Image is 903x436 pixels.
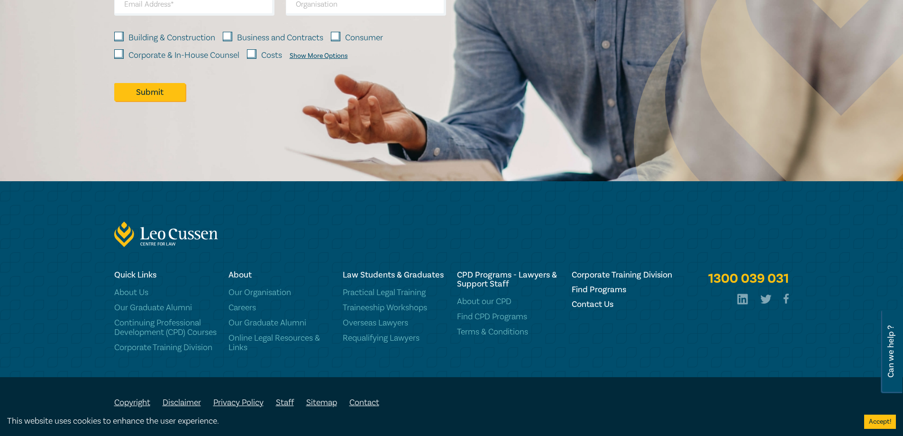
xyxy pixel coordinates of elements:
[114,343,217,353] a: Corporate Training Division
[290,52,348,60] div: Show More Options
[114,288,217,297] a: About Us
[457,327,560,337] a: Terms & Conditions
[457,270,560,288] h6: CPD Programs - Lawyers & Support Staff
[343,288,446,297] a: Practical Legal Training
[128,49,239,62] label: Corporate & In-House Counsel
[345,32,383,44] label: Consumer
[708,270,789,288] a: 1300 039 031
[343,270,446,279] h6: Law Students & Graduates
[114,83,185,101] button: Submit
[864,415,896,429] button: Accept cookies
[349,397,379,408] a: Contact
[572,270,675,279] a: Corporate Training Division
[114,303,217,313] a: Our Graduate Alumni
[343,318,446,328] a: Overseas Lawyers
[261,49,282,62] label: Costs
[457,297,560,306] a: About our CPD
[7,415,850,427] div: This website uses cookies to enhance the user experience.
[128,32,215,44] label: Building & Construction
[228,270,331,279] h6: About
[276,397,294,408] a: Staff
[343,303,446,313] a: Traineeship Workshops
[228,318,331,328] a: Our Graduate Alumni
[572,300,675,309] a: Contact Us
[228,334,331,353] a: Online Legal Resources & Links
[886,315,895,388] span: Can we help ?
[228,288,331,297] a: Our Organisation
[114,397,150,408] a: Copyright
[343,334,446,343] a: Requalifying Lawyers
[163,397,201,408] a: Disclaimer
[228,303,331,313] a: Careers
[114,270,217,279] h6: Quick Links
[213,397,264,408] a: Privacy Policy
[457,312,560,322] a: Find CPD Programs
[237,32,323,44] label: Business and Contracts
[306,397,337,408] a: Sitemap
[572,285,675,294] a: Find Programs
[114,318,217,337] a: Continuing Professional Development (CPD) Courses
